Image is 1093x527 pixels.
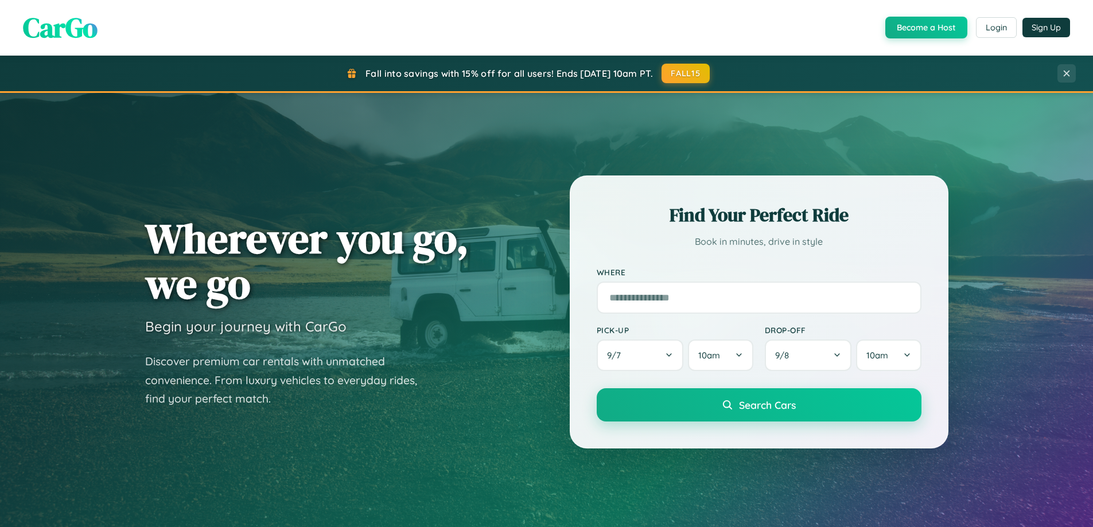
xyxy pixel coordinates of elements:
[145,216,469,306] h1: Wherever you go, we go
[145,352,432,408] p: Discover premium car rentals with unmatched convenience. From luxury vehicles to everyday rides, ...
[365,68,653,79] span: Fall into savings with 15% off for all users! Ends [DATE] 10am PT.
[885,17,967,38] button: Become a Host
[765,325,921,335] label: Drop-off
[662,64,710,83] button: FALL15
[607,350,627,361] span: 9 / 7
[597,202,921,228] h2: Find Your Perfect Ride
[976,17,1017,38] button: Login
[23,9,98,46] span: CarGo
[866,350,888,361] span: 10am
[688,339,753,371] button: 10am
[775,350,795,361] span: 9 / 8
[597,339,684,371] button: 9/7
[597,267,921,277] label: Where
[597,325,753,335] label: Pick-up
[145,318,347,335] h3: Begin your journey with CarGo
[856,339,921,371] button: 10am
[597,388,921,421] button: Search Cars
[1022,18,1070,37] button: Sign Up
[698,350,720,361] span: 10am
[597,233,921,250] p: Book in minutes, drive in style
[765,339,852,371] button: 9/8
[739,399,796,411] span: Search Cars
